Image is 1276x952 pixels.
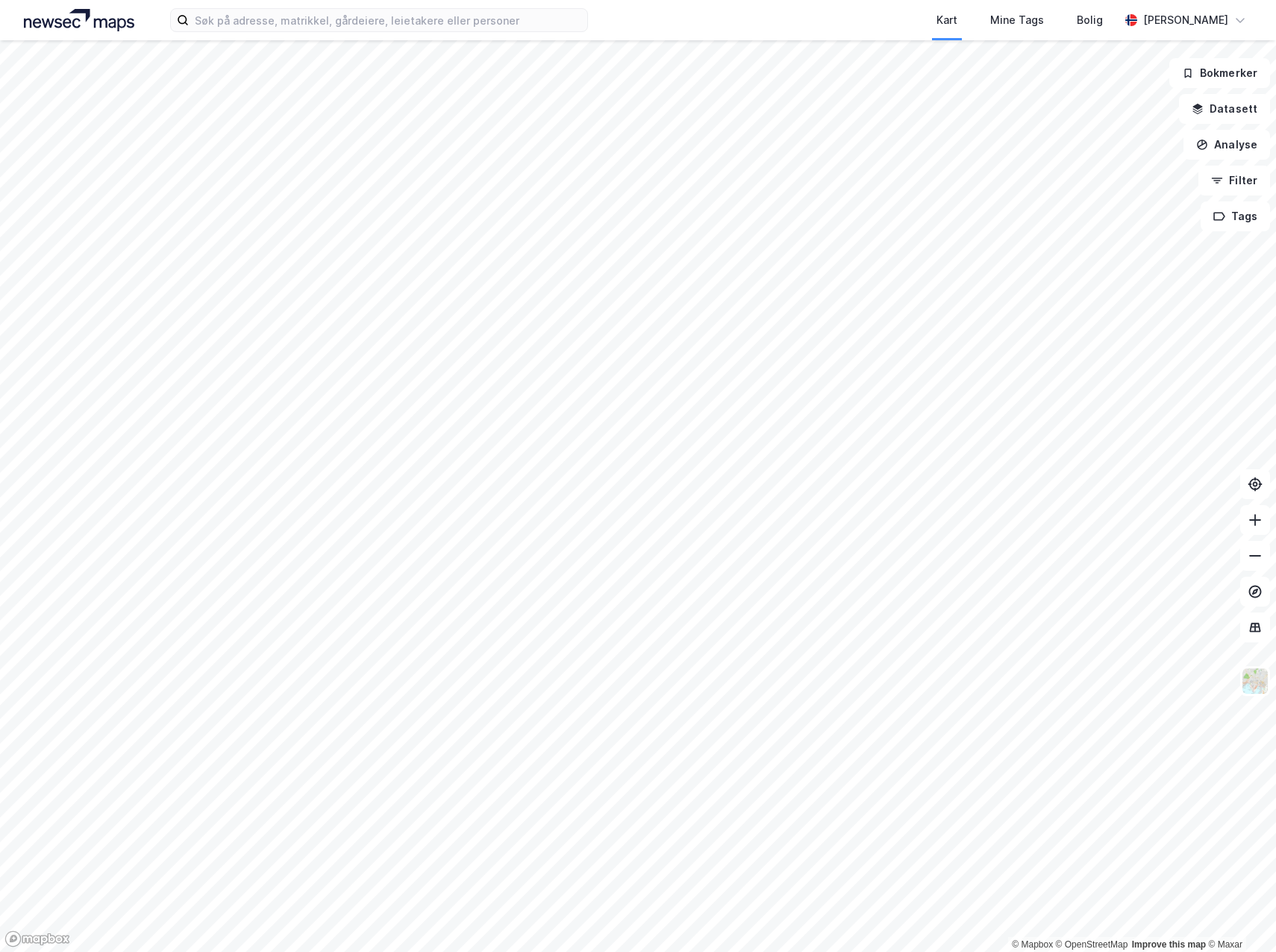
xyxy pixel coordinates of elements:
[1012,939,1053,950] a: Mapbox
[1198,166,1270,195] button: Filter
[24,9,134,31] img: logo.a4113a55bc3d86da70a041830d287a7e.svg
[1241,667,1269,695] img: Z
[1201,201,1270,231] button: Tags
[1183,130,1270,160] button: Analyse
[1201,880,1276,952] div: Kontrollprogram for chat
[936,11,957,29] div: Kart
[990,11,1044,29] div: Mine Tags
[1143,11,1228,29] div: [PERSON_NAME]
[1179,94,1270,124] button: Datasett
[1077,11,1103,29] div: Bolig
[1169,58,1270,88] button: Bokmerker
[1056,939,1128,950] a: OpenStreetMap
[4,930,70,948] a: Mapbox homepage
[189,9,587,31] input: Søk på adresse, matrikkel, gårdeiere, leietakere eller personer
[1201,880,1276,952] iframe: Chat Widget
[1132,939,1206,950] a: Improve this map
